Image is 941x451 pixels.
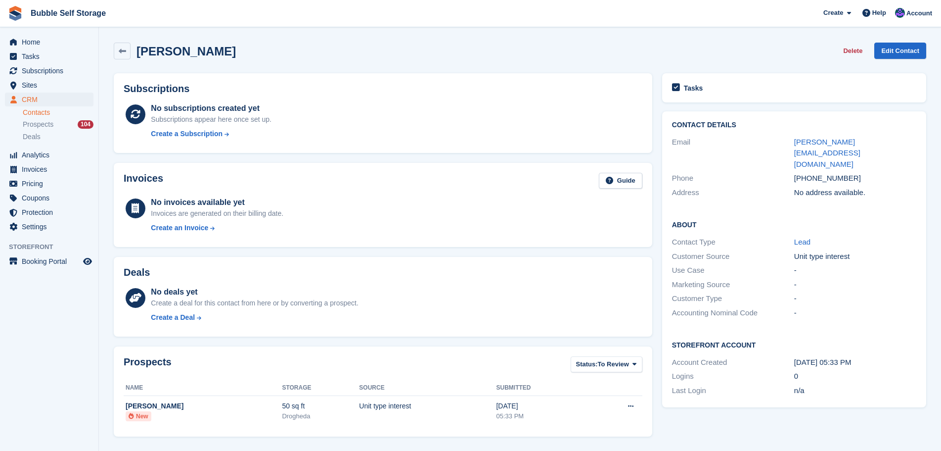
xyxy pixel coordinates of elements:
a: Edit Contact [874,43,926,59]
span: Create [823,8,843,18]
th: Source [359,380,496,396]
div: - [794,265,916,276]
div: [DATE] 05:33 PM [794,357,916,368]
a: menu [5,78,93,92]
span: Pricing [22,177,81,191]
a: Bubble Self Storage [27,5,110,21]
div: 0 [794,371,916,382]
div: Unit type interest [359,401,496,411]
a: Deals [23,132,93,142]
div: Unit type interest [794,251,916,262]
div: Use Case [672,265,794,276]
a: menu [5,50,93,63]
a: menu [5,177,93,191]
div: [PHONE_NUMBER] [794,173,916,184]
th: Storage [282,380,359,396]
div: 05:33 PM [496,411,587,421]
h2: Contact Details [672,121,916,129]
a: menu [5,148,93,162]
span: Storefront [9,242,98,252]
h2: [PERSON_NAME] [136,45,236,58]
a: menu [5,205,93,219]
div: Contact Type [672,237,794,248]
div: 104 [78,120,93,129]
th: Name [124,380,282,396]
div: Logins [672,371,794,382]
span: Coupons [22,191,81,205]
h2: Subscriptions [124,83,642,95]
div: Create a Subscription [151,129,223,139]
span: CRM [22,93,81,106]
div: Create a deal for this contact from here or by converting a prospect. [151,298,358,308]
div: Customer Type [672,293,794,304]
span: Tasks [22,50,81,63]
span: Prospects [23,120,53,129]
div: Address [672,187,794,199]
div: Invoices are generated on their billing date. [151,208,283,219]
span: Booking Portal [22,254,81,268]
h2: Deals [124,267,150,278]
div: No subscriptions created yet [151,102,271,114]
img: Stuart Jackson [895,8,905,18]
h2: Invoices [124,173,163,189]
div: No address available. [794,187,916,199]
button: Status: To Review [571,356,642,373]
span: Analytics [22,148,81,162]
div: - [794,307,916,319]
span: Sites [22,78,81,92]
span: Subscriptions [22,64,81,78]
img: stora-icon-8386f47178a22dfd0bd8f6a31ec36ba5ce8667c1dd55bd0f319d3a0aa187defe.svg [8,6,23,21]
th: Submitted [496,380,587,396]
a: Lead [794,238,810,246]
li: New [126,411,151,421]
a: Create a Deal [151,312,358,323]
a: menu [5,162,93,176]
a: Prospects 104 [23,119,93,130]
div: n/a [794,385,916,397]
span: Invoices [22,162,81,176]
a: menu [5,35,93,49]
a: menu [5,254,93,268]
span: Settings [22,220,81,234]
div: Marketing Source [672,279,794,291]
div: [PERSON_NAME] [126,401,282,411]
div: No deals yet [151,286,358,298]
div: Drogheda [282,411,359,421]
div: 50 sq ft [282,401,359,411]
div: No invoices available yet [151,197,283,208]
h2: Tasks [684,84,703,93]
span: Account [906,8,932,18]
div: Create an Invoice [151,223,208,233]
div: Customer Source [672,251,794,262]
h2: Storefront Account [672,340,916,350]
h2: Prospects [124,356,172,375]
div: - [794,293,916,304]
div: Accounting Nominal Code [672,307,794,319]
span: To Review [598,359,629,369]
div: Email [672,137,794,170]
a: menu [5,191,93,205]
span: Deals [23,132,41,142]
a: Create an Invoice [151,223,283,233]
a: Create a Subscription [151,129,271,139]
div: Subscriptions appear here once set up. [151,114,271,125]
h2: About [672,219,916,229]
span: Home [22,35,81,49]
a: menu [5,64,93,78]
div: Account Created [672,357,794,368]
a: Guide [599,173,642,189]
span: Status: [576,359,598,369]
span: Help [872,8,886,18]
div: Create a Deal [151,312,195,323]
div: - [794,279,916,291]
a: Contacts [23,108,93,117]
div: [DATE] [496,401,587,411]
span: Protection [22,205,81,219]
div: Phone [672,173,794,184]
a: [PERSON_NAME][EMAIL_ADDRESS][DOMAIN_NAME] [794,138,860,168]
a: Preview store [82,255,93,267]
button: Delete [839,43,866,59]
a: menu [5,93,93,106]
div: Last Login [672,385,794,397]
a: menu [5,220,93,234]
